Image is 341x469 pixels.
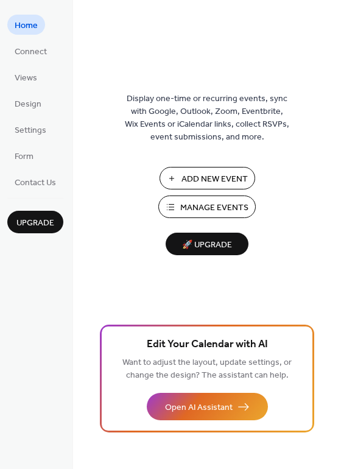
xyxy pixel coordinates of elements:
[7,211,63,233] button: Upgrade
[160,167,255,189] button: Add New Event
[122,354,292,384] span: Want to adjust the layout, update settings, or change the design? The assistant can help.
[7,146,41,166] a: Form
[7,41,54,61] a: Connect
[15,72,37,85] span: Views
[180,202,248,214] span: Manage Events
[166,233,248,255] button: 🚀 Upgrade
[147,336,268,353] span: Edit Your Calendar with AI
[15,150,33,163] span: Form
[173,237,241,253] span: 🚀 Upgrade
[7,93,49,113] a: Design
[125,93,289,144] span: Display one-time or recurring events, sync with Google, Outlook, Zoom, Eventbrite, Wix Events or ...
[7,67,44,87] a: Views
[15,98,41,111] span: Design
[16,217,54,230] span: Upgrade
[15,177,56,189] span: Contact Us
[15,46,47,58] span: Connect
[147,393,268,420] button: Open AI Assistant
[181,173,248,186] span: Add New Event
[7,119,54,139] a: Settings
[15,124,46,137] span: Settings
[165,401,233,414] span: Open AI Assistant
[15,19,38,32] span: Home
[7,15,45,35] a: Home
[158,196,256,218] button: Manage Events
[7,172,63,192] a: Contact Us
